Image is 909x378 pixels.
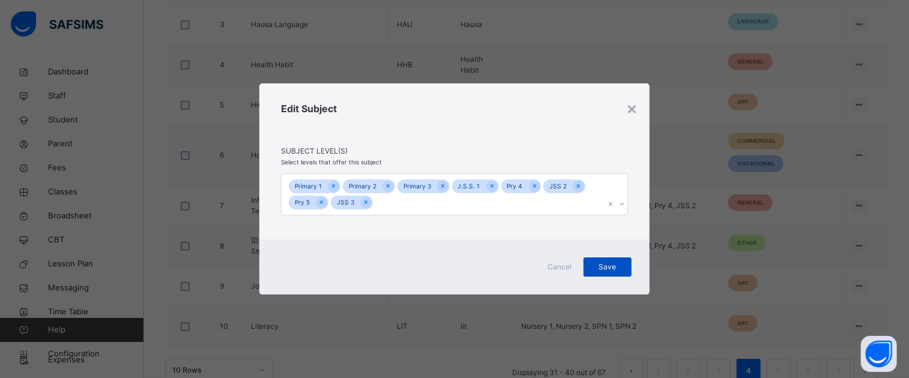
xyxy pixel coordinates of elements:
[281,146,628,157] span: Subject Level(s)
[397,179,437,193] div: Primary 3
[543,179,573,193] div: JSS 2
[289,179,328,193] div: Primary 1
[452,179,486,193] div: J.S.S. 1
[861,336,897,372] button: Open asap
[501,179,529,193] div: Pry 4
[289,196,316,209] div: Pry 5
[281,158,382,166] span: Select levels that offer this subject
[343,179,382,193] div: Primary 2
[626,95,638,121] div: ×
[593,262,623,272] span: Save
[281,103,337,115] span: Edit Subject
[331,196,360,209] div: JSS 3
[545,262,574,272] span: Cancel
